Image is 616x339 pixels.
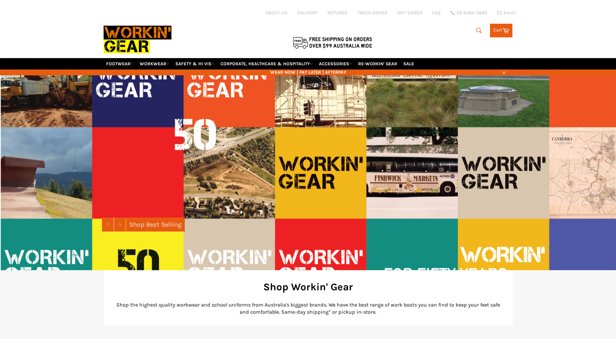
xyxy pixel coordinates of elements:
[137,58,172,69] a: WORKWEAR
[432,10,441,16] a: FAQ
[104,69,513,75] span: WEAR NOW | PAY LATER | AFTERPAY
[126,218,185,232] a: Shop Best Selling
[327,10,347,16] a: RETURNS
[297,10,318,16] a: DELIVERY
[504,11,516,15] span: Email
[356,58,400,69] a: RE-WORKIN' GEAR
[292,36,373,49] img: Flat $9.95 shipping Australia wide
[450,11,487,15] a: 02 6280 5885
[490,24,512,37] a: Cart
[497,10,516,16] a: Email
[173,58,217,69] a: SAFETY & HI VIS
[218,58,315,69] a: CORPORATE, HEALTHCARE & HOSPITALITY
[457,11,487,15] span: 02 6280 5885
[104,58,136,69] a: FOOTWEAR
[113,301,503,316] p: Shop the highest quality workwear and school uniforms from Australia's biggest brands. We have th...
[113,280,503,294] h2: Shop Workin' Gear
[316,58,355,69] a: ACCESSORIES
[397,10,422,16] a: GIFT CARDS
[265,10,287,16] a: ABOUT US
[357,10,387,16] a: TRACK ORDER
[104,21,171,58] img: Workin Gear leaders in Workwear, Safety Boots, PPE, Uniforms. Australia's No.1 in Workwear
[401,58,417,69] a: SALE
